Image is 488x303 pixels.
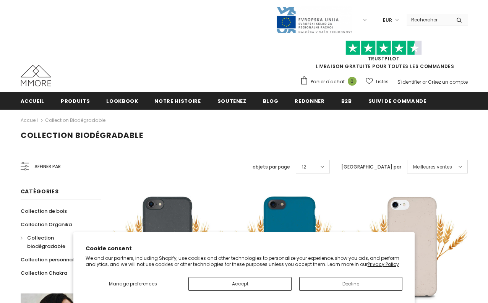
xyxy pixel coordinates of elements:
[86,255,403,267] p: We and our partners, including Shopify, use cookies and other technologies to personalize your ex...
[276,16,352,23] a: Javni Razpis
[345,41,422,55] img: Faites confiance aux étoiles pilotes
[263,92,279,109] a: Blog
[428,79,468,85] a: Créez un compte
[45,117,105,123] a: Collection biodégradable
[21,253,84,266] a: Collection personnalisée
[383,16,392,24] span: EUR
[21,116,38,125] a: Accueil
[106,92,138,109] a: Lookbook
[21,65,51,86] img: Cas MMORE
[21,266,67,280] a: Collection Chakra
[397,79,421,85] a: S'identifier
[21,188,59,195] span: Catégories
[341,92,352,109] a: B2B
[21,269,67,277] span: Collection Chakra
[21,97,45,105] span: Accueil
[276,6,352,34] img: Javni Razpis
[302,163,306,171] span: 12
[341,163,401,171] label: [GEOGRAPHIC_DATA] par
[368,97,426,105] span: Suivi de commande
[86,277,181,291] button: Manage preferences
[21,204,67,218] a: Collection de bois
[295,97,324,105] span: Redonner
[368,261,399,267] a: Privacy Policy
[34,162,61,171] span: Affiner par
[21,231,92,253] a: Collection biodégradable
[154,92,201,109] a: Notre histoire
[422,79,427,85] span: or
[368,92,426,109] a: Suivi de commande
[61,97,90,105] span: Produits
[21,221,72,228] span: Collection Organika
[61,92,90,109] a: Produits
[109,280,157,287] span: Manage preferences
[413,163,452,171] span: Meilleures ventes
[299,277,402,291] button: Decline
[253,163,290,171] label: objets par page
[311,78,345,86] span: Panier d'achat
[217,97,246,105] span: soutenez
[106,97,138,105] span: Lookbook
[300,44,468,70] span: LIVRAISON GRATUITE POUR TOUTES LES COMMANDES
[188,277,292,291] button: Accept
[86,245,403,253] h2: Cookie consent
[300,76,360,87] a: Panier d'achat 0
[263,97,279,105] span: Blog
[366,75,389,88] a: Listes
[154,97,201,105] span: Notre histoire
[21,207,67,215] span: Collection de bois
[21,256,84,263] span: Collection personnalisée
[368,55,400,62] a: TrustPilot
[348,77,357,86] span: 0
[21,92,45,109] a: Accueil
[27,234,65,250] span: Collection biodégradable
[407,14,451,25] input: Search Site
[295,92,324,109] a: Redonner
[376,78,389,86] span: Listes
[341,97,352,105] span: B2B
[21,130,143,141] span: Collection biodégradable
[21,218,72,231] a: Collection Organika
[217,92,246,109] a: soutenez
